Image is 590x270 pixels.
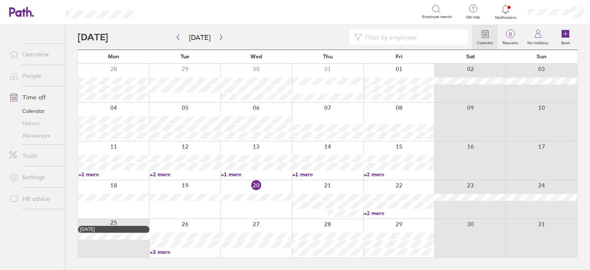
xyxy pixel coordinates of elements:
[493,15,518,20] span: Notifications
[3,105,65,117] a: Calendar
[292,171,363,178] a: +1 more
[3,191,65,206] a: HR advice
[3,117,65,129] a: History
[422,15,452,19] span: Employee search
[183,31,217,44] button: [DATE]
[250,53,262,60] span: Wed
[466,53,475,60] span: Sat
[3,68,65,83] a: People
[156,8,176,15] div: Search
[181,53,189,60] span: Tue
[3,89,65,105] a: Time off
[553,25,578,50] a: Book
[498,25,523,50] a: 0Requests
[493,4,518,20] a: Notifications
[362,30,463,45] input: Filter by employee
[472,25,498,50] a: Calendar
[472,38,498,45] label: Calendar
[557,38,575,45] label: Book
[108,53,119,60] span: Mon
[3,148,65,163] a: Tools
[80,227,147,232] div: [DATE]
[3,129,65,142] a: Allowances
[323,53,333,60] span: Thu
[364,210,434,217] a: +2 more
[498,31,523,37] span: 0
[537,53,547,60] span: Sun
[78,171,149,178] a: +1 more
[3,46,65,62] a: Overview
[396,53,403,60] span: Fri
[221,171,292,178] a: +1 more
[364,171,434,178] a: +2 more
[498,38,523,45] label: Requests
[3,169,65,185] a: Settings
[523,38,553,45] label: My holidays
[461,15,486,20] span: Get help
[523,25,553,50] a: My holidays
[150,248,220,255] a: +3 more
[150,171,220,178] a: +2 more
